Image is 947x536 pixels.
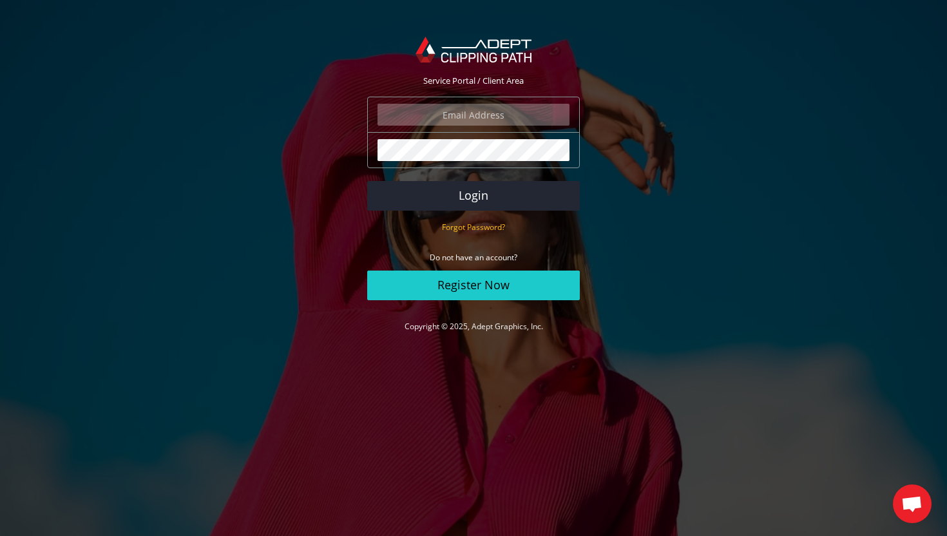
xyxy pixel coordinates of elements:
button: Login [367,181,580,211]
a: Register Now [367,271,580,300]
span: Service Portal / Client Area [423,75,524,86]
div: Open chat [893,484,932,523]
small: Do not have an account? [430,252,517,263]
img: Adept Graphics [416,37,531,62]
a: Copyright © 2025, Adept Graphics, Inc. [405,321,543,332]
input: Email Address [378,104,569,126]
a: Forgot Password? [442,221,505,233]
